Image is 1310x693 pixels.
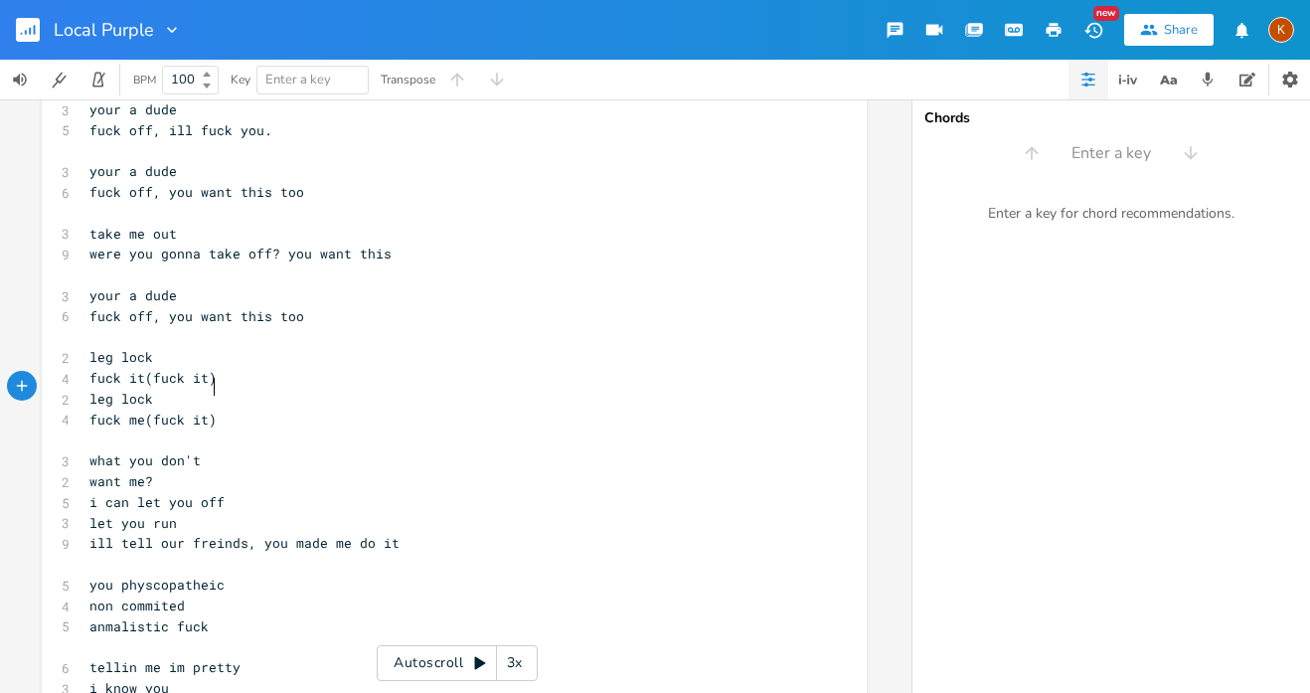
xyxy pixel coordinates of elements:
span: take me out [89,225,177,243]
span: non commited [89,597,185,614]
button: K [1268,7,1294,53]
span: leg lock [89,390,153,408]
div: Autoscroll [377,645,538,681]
span: let you run [89,514,177,532]
span: tellin me im pretty [89,658,241,676]
span: you physcopatheic [89,576,225,594]
div: Chords [924,111,1298,125]
span: were you gonna take off? you want this [89,245,392,262]
span: anmalistic fuck [89,617,209,635]
div: New [1093,6,1119,21]
button: New [1073,12,1113,48]
button: Share [1124,14,1214,46]
span: fuck me(fuck it) [89,411,217,429]
span: fuck it(fuck it) [89,369,217,387]
span: leg lock [89,348,153,366]
div: Transpose [381,74,435,86]
div: Kat [1268,17,1294,43]
div: Key [231,74,250,86]
span: i can let you off [89,493,225,511]
div: 3x [497,645,533,681]
span: Enter a key [265,71,331,88]
span: what you don't [89,451,201,469]
span: your a dude [89,100,177,118]
div: Share [1164,21,1198,39]
span: ill tell our freinds, you made me do it [89,534,400,552]
span: fuck off, ill fuck you. [89,121,272,139]
span: your a dude [89,286,177,304]
span: your a dude [89,162,177,180]
span: want me? [89,472,153,490]
div: BPM [133,75,156,86]
span: Enter a key [1071,142,1151,165]
div: Enter a key for chord recommendations. [912,193,1310,235]
span: Local Purple [54,21,154,39]
span: fuck off, you want this too [89,307,304,325]
span: fuck off, you want this too [89,183,304,201]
